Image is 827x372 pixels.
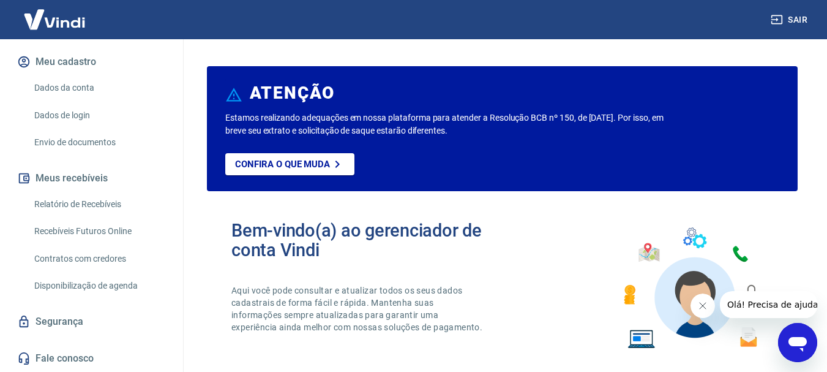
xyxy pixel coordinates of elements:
img: Vindi [15,1,94,38]
span: Olá! Precisa de ajuda? [7,9,103,18]
iframe: Mensagem da empresa [720,291,817,318]
img: Imagem de um avatar masculino com diversos icones exemplificando as funcionalidades do gerenciado... [613,221,773,356]
p: Confira o que muda [235,159,330,170]
p: Estamos realizando adequações em nossa plataforma para atender a Resolução BCB nº 150, de [DATE].... [225,112,668,137]
button: Meu cadastro [15,48,168,75]
button: Meus recebíveis [15,165,168,192]
a: Disponibilização de agenda [29,273,168,298]
a: Contratos com credores [29,246,168,271]
a: Recebíveis Futuros Online [29,219,168,244]
a: Segurança [15,308,168,335]
h2: Bem-vindo(a) ao gerenciador de conta Vindi [231,221,503,260]
a: Fale conosco [15,345,168,372]
a: Relatório de Recebíveis [29,192,168,217]
a: Envio de documentos [29,130,168,155]
a: Confira o que muda [225,153,354,175]
iframe: Fechar mensagem [690,294,715,318]
h6: ATENÇÃO [250,87,335,99]
a: Dados de login [29,103,168,128]
a: Dados da conta [29,75,168,101]
button: Sair [768,9,812,31]
p: Aqui você pode consultar e atualizar todos os seus dados cadastrais de forma fácil e rápida. Mant... [231,284,485,333]
iframe: Botão para abrir a janela de mensagens [778,323,817,362]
